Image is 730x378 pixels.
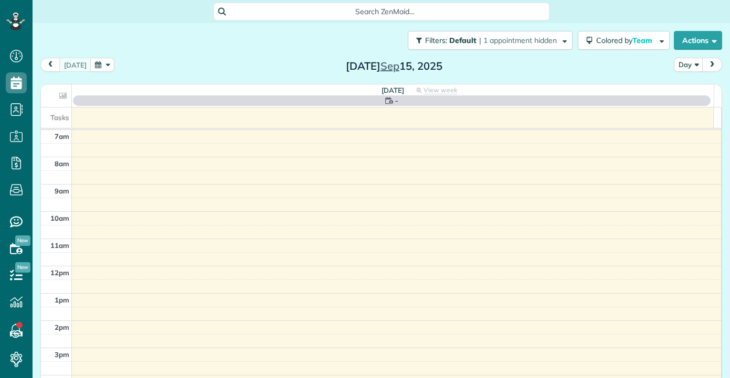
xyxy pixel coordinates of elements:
[55,350,69,359] span: 3pm
[55,323,69,331] span: 2pm
[674,58,703,72] button: Day
[50,214,69,222] span: 10am
[380,59,399,72] span: Sep
[403,31,573,50] a: Filters: Default | 1 appointment hidden
[50,268,69,277] span: 12pm
[596,36,656,45] span: Colored by
[55,132,69,141] span: 7am
[395,95,398,106] span: -
[329,60,460,72] h2: [DATE] 15, 2025
[40,58,60,72] button: prev
[408,31,573,50] button: Filters: Default | 1 appointment hidden
[674,31,722,50] button: Actions
[55,159,69,168] span: 8am
[15,235,30,246] span: New
[702,58,722,72] button: next
[15,262,30,273] span: New
[59,58,91,72] button: [DATE]
[578,31,670,50] button: Colored byTeam
[449,36,477,45] span: Default
[50,241,69,250] span: 11am
[424,86,457,94] span: View week
[425,36,447,45] span: Filters:
[55,187,69,195] span: 9am
[55,296,69,304] span: 1pm
[50,113,69,122] span: Tasks
[632,36,654,45] span: Team
[479,36,557,45] span: | 1 appointment hidden
[382,86,404,94] span: [DATE]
